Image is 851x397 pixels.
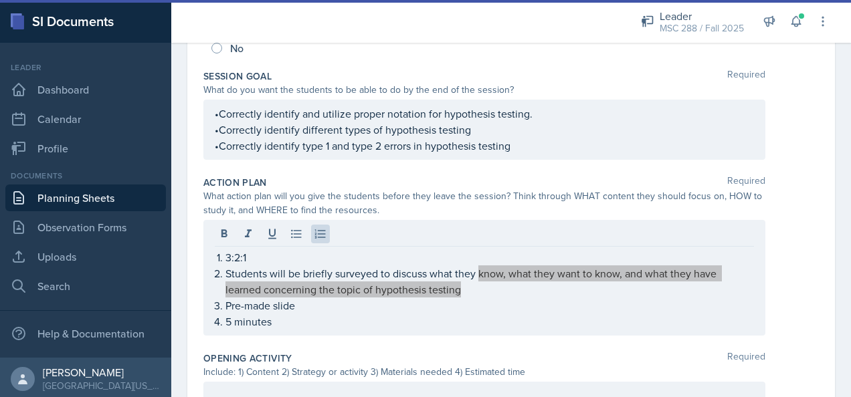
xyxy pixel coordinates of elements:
[5,76,166,103] a: Dashboard
[5,170,166,182] div: Documents
[5,243,166,270] a: Uploads
[225,313,754,329] p: 5 minutes
[5,214,166,241] a: Observation Forms
[727,70,765,83] span: Required
[203,189,765,217] div: What action plan will you give the students before they leave the session? Think through WHAT con...
[727,176,765,189] span: Required
[5,106,166,132] a: Calendar
[5,184,166,211] a: Planning Sheets
[215,106,754,122] p: •Correctly identify and utilize proper notation for hypothesis testing.
[215,138,754,154] p: •Correctly identify type 1 and type 2 errors in hypothesis testing
[215,122,754,138] p: •Correctly identify different types of hypothesis testing
[5,320,166,347] div: Help & Documentation
[225,297,754,313] p: Pre-made slide
[5,273,166,299] a: Search
[203,365,765,379] div: Include: 1) Content 2) Strategy or activity 3) Materials needed 4) Estimated time
[43,379,161,392] div: [GEOGRAPHIC_DATA][US_STATE] in [GEOGRAPHIC_DATA]
[43,366,161,379] div: [PERSON_NAME]
[203,176,267,189] label: Action Plan
[660,21,744,35] div: MSC 288 / Fall 2025
[230,41,244,55] span: No
[660,8,744,24] div: Leader
[225,265,754,297] p: Students will be briefly surveyed to discuss what they know, what they want to know, and what the...
[203,70,272,83] label: Session Goal
[5,61,166,74] div: Leader
[225,249,754,265] p: 3:2:1
[203,352,292,365] label: Opening Activity
[5,135,166,162] a: Profile
[203,83,765,97] div: What do you want the students to be able to do by the end of the session?
[727,352,765,365] span: Required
